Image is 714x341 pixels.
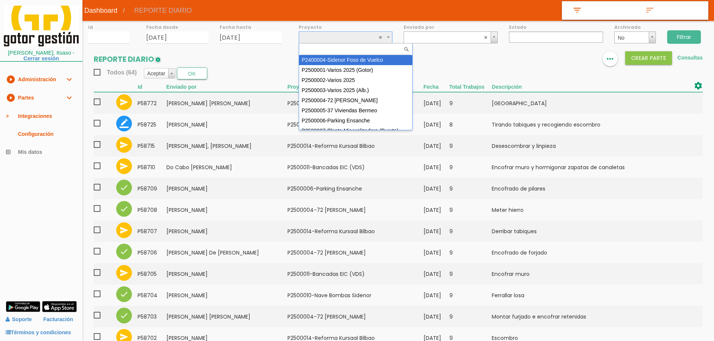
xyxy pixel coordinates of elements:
[299,95,412,106] div: P2500004-72 [PERSON_NAME]
[299,55,412,65] div: P2400004-Sidenor Foso de Vuelco
[299,85,412,95] div: P2500003-Varios 2025 (Alb.)
[299,106,412,116] div: P2500005-37 Viviendas Bermeo
[299,65,412,75] div: P2500001-Varios 2025 (Gotor)
[299,75,412,85] div: P2500002-Varios 2025
[299,116,412,126] div: P2500006-Parking Ensanche
[299,126,412,136] div: P2500007-Planta Mineralizadora (Puerto)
